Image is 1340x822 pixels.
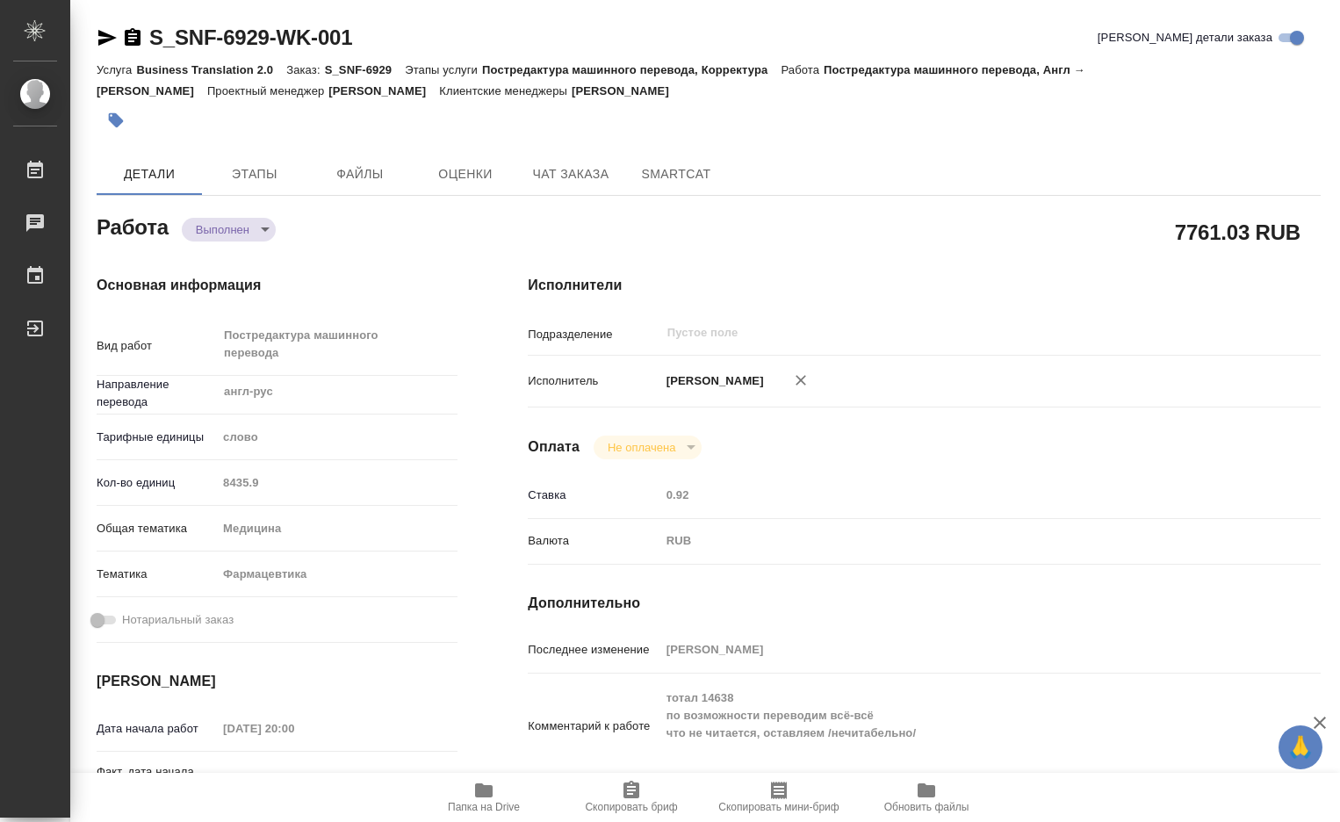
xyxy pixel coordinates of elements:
p: [PERSON_NAME] [328,84,439,97]
p: Факт. дата начала работ [97,763,217,798]
button: Выполнен [191,222,255,237]
p: Вид работ [97,337,217,355]
span: Оценки [423,163,508,185]
p: Ставка [528,487,659,504]
input: Пустое поле [217,470,457,495]
input: Пустое поле [660,637,1255,662]
button: Скопировать бриф [558,773,705,822]
span: SmartCat [634,163,718,185]
div: Медицина [217,514,457,544]
button: Добавить тэг [97,101,135,140]
h4: Исполнители [528,275,1321,296]
div: Выполнен [594,436,702,459]
h4: Дополнительно [528,593,1321,614]
h2: Работа [97,210,169,242]
span: Чат заказа [529,163,613,185]
p: Направление перевода [97,376,217,411]
p: Клиентские менеджеры [439,84,572,97]
p: Этапы услуги [405,63,482,76]
div: Фармацевтика [217,559,457,589]
h4: Основная информация [97,275,457,296]
span: Обновить файлы [884,801,969,813]
div: слово [217,422,457,452]
span: Скопировать мини-бриф [718,801,839,813]
button: Не оплачена [602,440,681,455]
button: 🙏 [1279,725,1322,769]
span: Файлы [318,163,402,185]
a: S_SNF-6929-WK-001 [149,25,352,49]
p: Подразделение [528,326,659,343]
p: Дата начала работ [97,720,217,738]
p: Комментарий к работе [528,717,659,735]
p: [PERSON_NAME] [572,84,682,97]
button: Скопировать мини-бриф [705,773,853,822]
p: Кол-во единиц [97,474,217,492]
span: Нотариальный заказ [122,611,234,629]
div: RUB [660,526,1255,556]
span: [PERSON_NAME] детали заказа [1098,29,1272,47]
button: Папка на Drive [410,773,558,822]
input: Пустое поле [217,768,371,793]
h4: Оплата [528,436,580,458]
textarea: тотал 14638 по возможности переводим всё-всё что не читается, оставляем /нечитабельно/ [660,683,1255,766]
p: Проектный менеджер [207,84,328,97]
span: Этапы [213,163,297,185]
button: Скопировать ссылку [122,27,143,48]
p: Валюта [528,532,659,550]
input: Пустое поле [666,322,1214,343]
p: Услуга [97,63,136,76]
p: Постредактура машинного перевода, Корректура [482,63,781,76]
p: Тематика [97,566,217,583]
span: Папка на Drive [448,801,520,813]
p: Заказ: [286,63,324,76]
p: Business Translation 2.0 [136,63,286,76]
p: Общая тематика [97,520,217,537]
p: S_SNF-6929 [325,63,406,76]
p: Последнее изменение [528,641,659,659]
h4: [PERSON_NAME] [97,671,457,692]
button: Скопировать ссылку для ЯМессенджера [97,27,118,48]
input: Пустое поле [660,482,1255,508]
h2: 7761.03 RUB [1175,217,1300,247]
span: Скопировать бриф [585,801,677,813]
p: [PERSON_NAME] [660,372,764,390]
button: Удалить исполнителя [782,361,820,400]
button: Обновить файлы [853,773,1000,822]
span: Детали [107,163,191,185]
div: Выполнен [182,218,276,242]
p: Тарифные единицы [97,429,217,446]
p: Работа [781,63,824,76]
span: 🙏 [1286,729,1315,766]
p: Исполнитель [528,372,659,390]
input: Пустое поле [217,716,371,741]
